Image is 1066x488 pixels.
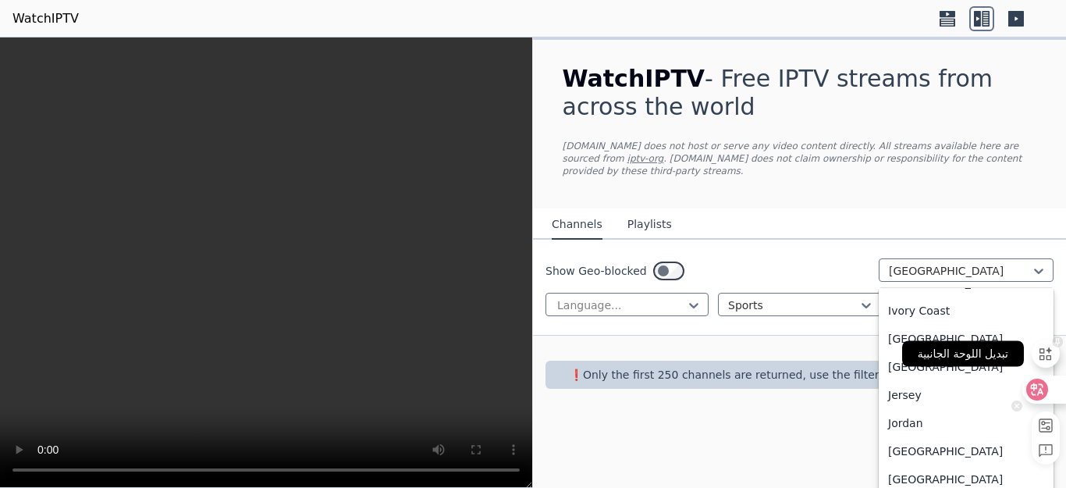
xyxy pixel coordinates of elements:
[879,437,1054,465] div: [GEOGRAPHIC_DATA]
[627,153,664,164] a: iptv-org
[552,210,602,240] button: Channels
[879,353,1054,381] div: [GEOGRAPHIC_DATA]
[879,297,1054,325] div: Ivory Coast
[879,325,1054,353] div: [GEOGRAPHIC_DATA]
[545,263,647,279] label: Show Geo-blocked
[627,210,672,240] button: Playlists
[563,65,705,92] span: WatchIPTV
[12,9,79,28] a: WatchIPTV
[563,140,1037,177] p: [DOMAIN_NAME] does not host or serve any video content directly. All streams available here are s...
[879,381,1054,409] div: Jersey
[879,409,1054,437] div: Jordan
[552,367,1047,383] p: ❗️Only the first 250 channels are returned, use the filters to narrow down channels.
[563,65,1037,121] h1: - Free IPTV streams from across the world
